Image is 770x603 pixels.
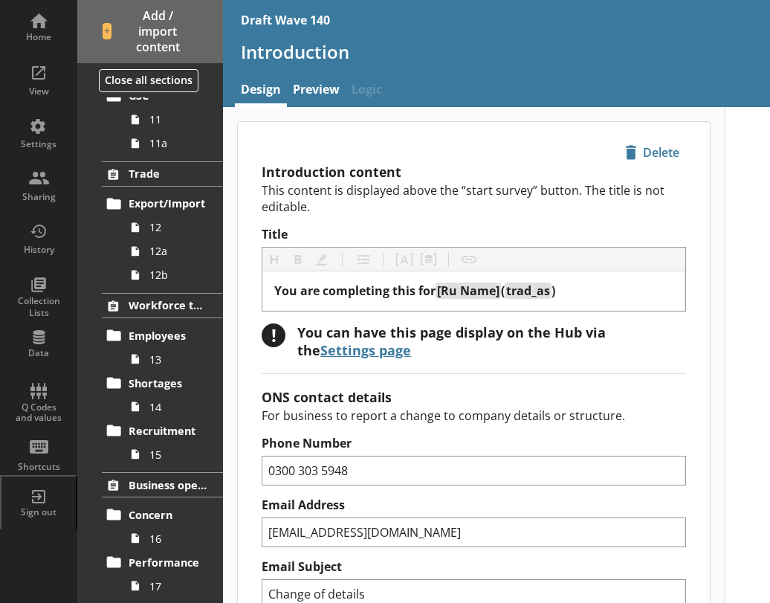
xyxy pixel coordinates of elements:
[13,31,65,43] div: Home
[125,108,223,132] a: 11
[109,84,223,155] li: GSC1111a
[125,442,223,466] a: 15
[274,283,673,299] div: Title
[149,532,207,546] span: 16
[619,141,685,164] span: Delete
[437,283,499,299] span: [Ru Name]
[13,191,65,203] div: Sharing
[262,163,686,181] h2: Introduction content
[506,283,550,299] span: trad_as
[77,161,223,287] li: TradeExport/Import1212a12b
[125,216,223,239] a: 12
[149,579,207,593] span: 17
[262,182,686,215] p: This content is displayed above the “start survey” button. The title is not editable.
[262,559,686,575] label: Email Subject
[129,196,207,210] span: Export/Import
[102,371,223,395] a: Shortages
[618,140,686,165] button: Delete
[262,388,686,406] h2: ONS contact details
[129,376,207,390] span: Shortages
[125,574,223,598] a: 17
[551,283,555,299] span: )
[129,167,207,181] span: Trade
[149,112,207,126] span: 11
[149,400,207,414] span: 14
[109,323,223,371] li: Employees13
[129,508,207,522] span: Concern
[262,227,686,242] label: Title
[13,244,65,256] div: History
[13,506,65,518] div: Sign out
[99,69,198,92] button: Close all sections
[149,352,207,367] span: 13
[346,75,388,107] span: Logic
[149,220,207,234] span: 12
[103,8,198,54] span: Add / import content
[262,407,686,424] p: For business to report a change to company details or structure.
[241,12,330,28] div: Draft Wave 140
[77,293,223,466] li: Workforce trendsEmployees13Shortages14Recruitment15
[149,448,207,462] span: 15
[501,283,505,299] span: (
[13,402,65,424] div: Q Codes and values
[262,323,285,347] div: !
[149,244,207,258] span: 12a
[129,298,207,312] span: Workforce trends
[235,75,287,107] a: Design
[125,263,223,287] a: 12b
[102,323,223,347] a: Employees
[102,161,223,187] a: Trade
[125,347,223,371] a: 13
[149,136,207,150] span: 11a
[13,86,65,97] div: View
[149,268,207,282] span: 12b
[125,132,223,155] a: 11a
[262,497,686,513] label: Email Address
[109,192,223,287] li: Export/Import1212a12b
[102,550,223,574] a: Performance
[13,295,65,318] div: Collection Lists
[102,419,223,442] a: Recruitment
[129,424,207,438] span: Recruitment
[13,347,65,359] div: Data
[102,503,223,526] a: Concern
[125,239,223,263] a: 12a
[109,419,223,466] li: Recruitment15
[287,75,346,107] a: Preview
[109,503,223,550] li: Concern16
[13,461,65,473] div: Shortcuts
[109,371,223,419] li: Shortages14
[262,436,686,451] label: Phone Number
[129,555,207,570] span: Performance
[274,283,436,299] span: You are completing this for
[320,341,411,359] a: Settings page
[125,395,223,419] a: 14
[125,526,223,550] a: 16
[102,472,223,497] a: Business operations
[129,478,207,492] span: Business operations
[297,323,686,359] div: You can have this page display on the Hub via the
[102,293,223,318] a: Workforce trends
[102,192,223,216] a: Export/Import
[129,329,207,343] span: Employees
[13,138,65,150] div: Settings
